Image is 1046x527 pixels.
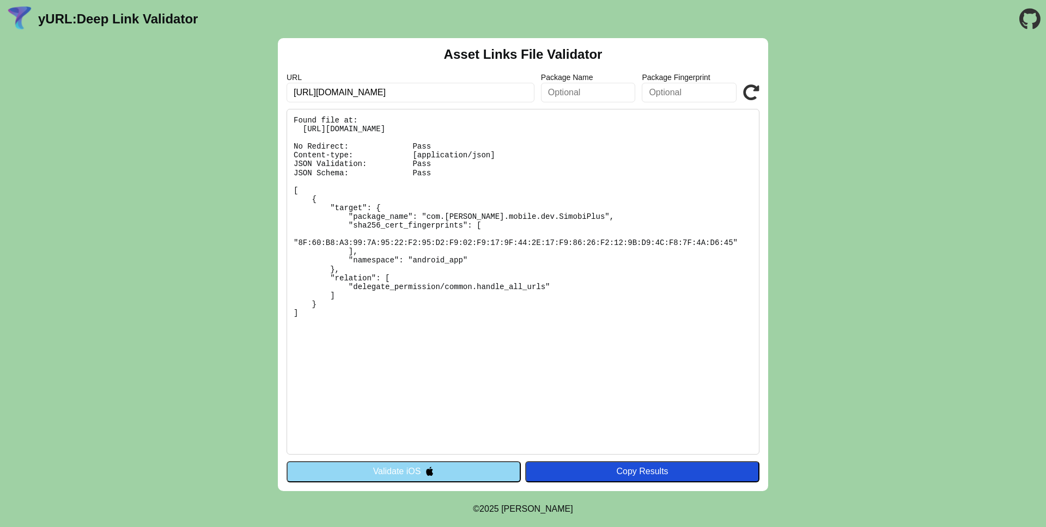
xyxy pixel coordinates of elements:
[425,467,434,476] img: appleIcon.svg
[501,504,573,513] a: Michael Ibragimchayev's Personal Site
[541,73,636,82] label: Package Name
[444,47,603,62] h2: Asset Links File Validator
[287,109,759,455] pre: Found file at: [URL][DOMAIN_NAME] No Redirect: Pass Content-type: [application/json] JSON Validat...
[479,504,499,513] span: 2025
[541,83,636,102] input: Optional
[287,83,534,102] input: Required
[38,11,198,27] a: yURL:Deep Link Validator
[287,73,534,82] label: URL
[473,491,573,527] footer: ©
[642,73,737,82] label: Package Fingerprint
[525,461,759,482] button: Copy Results
[287,461,521,482] button: Validate iOS
[642,83,737,102] input: Optional
[5,5,34,33] img: yURL Logo
[531,467,754,476] div: Copy Results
